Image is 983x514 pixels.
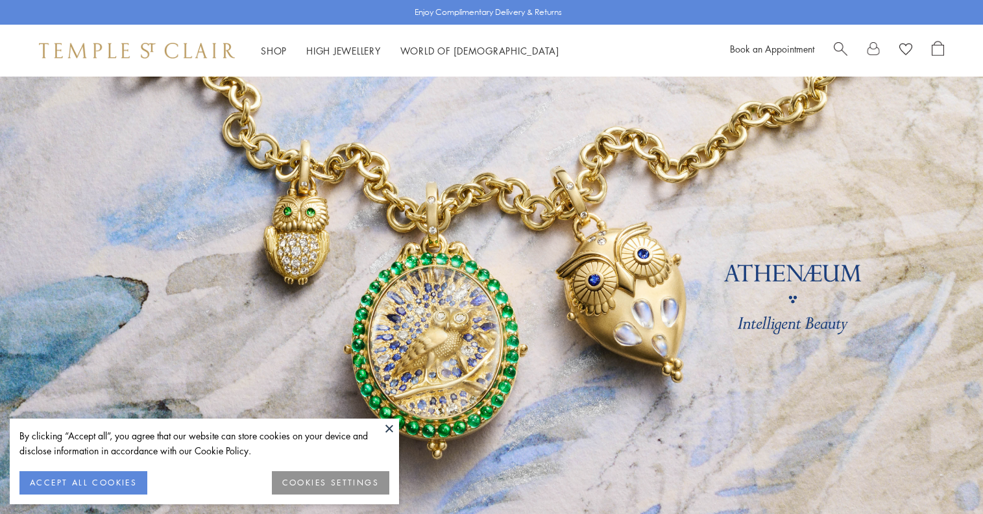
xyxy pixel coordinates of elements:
a: High JewelleryHigh Jewellery [306,44,381,57]
button: COOKIES SETTINGS [272,471,389,495]
a: Book an Appointment [730,42,814,55]
p: Enjoy Complimentary Delivery & Returns [415,6,562,19]
a: Search [834,41,847,60]
a: World of [DEMOGRAPHIC_DATA]World of [DEMOGRAPHIC_DATA] [400,44,559,57]
img: Temple St. Clair [39,43,235,58]
a: View Wishlist [899,41,912,60]
a: Open Shopping Bag [932,41,944,60]
div: By clicking “Accept all”, you agree that our website can store cookies on your device and disclos... [19,428,389,458]
a: ShopShop [261,44,287,57]
nav: Main navigation [261,43,559,59]
button: ACCEPT ALL COOKIES [19,471,147,495]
